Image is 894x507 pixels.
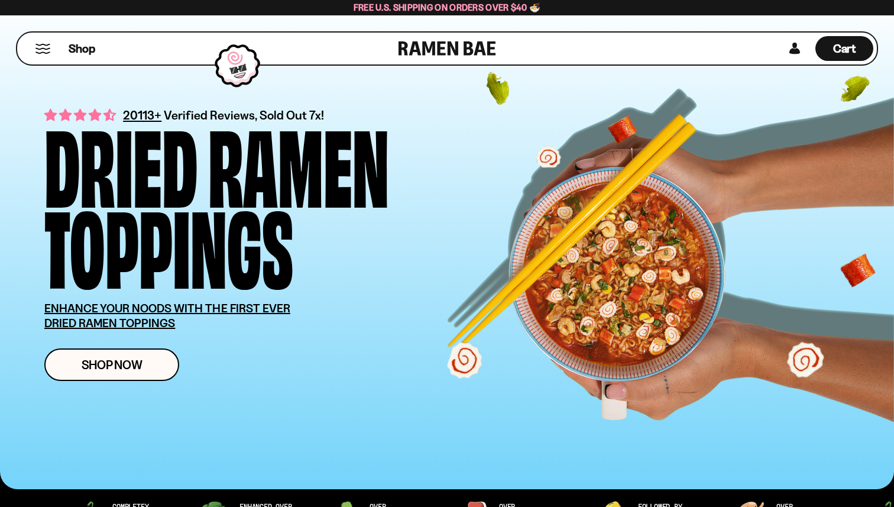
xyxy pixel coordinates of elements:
[44,301,290,330] u: ENHANCE YOUR NOODS WITH THE FIRST EVER DRIED RAMEN TOPPINGS
[354,2,541,13] span: Free U.S. Shipping on Orders over $40 🍜
[44,202,293,283] div: Toppings
[44,121,197,202] div: Dried
[69,41,95,57] span: Shop
[208,121,389,202] div: Ramen
[69,36,95,61] a: Shop
[833,41,856,56] span: Cart
[35,44,51,54] button: Mobile Menu Trigger
[815,33,873,64] div: Cart
[82,359,142,371] span: Shop Now
[44,348,179,381] a: Shop Now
